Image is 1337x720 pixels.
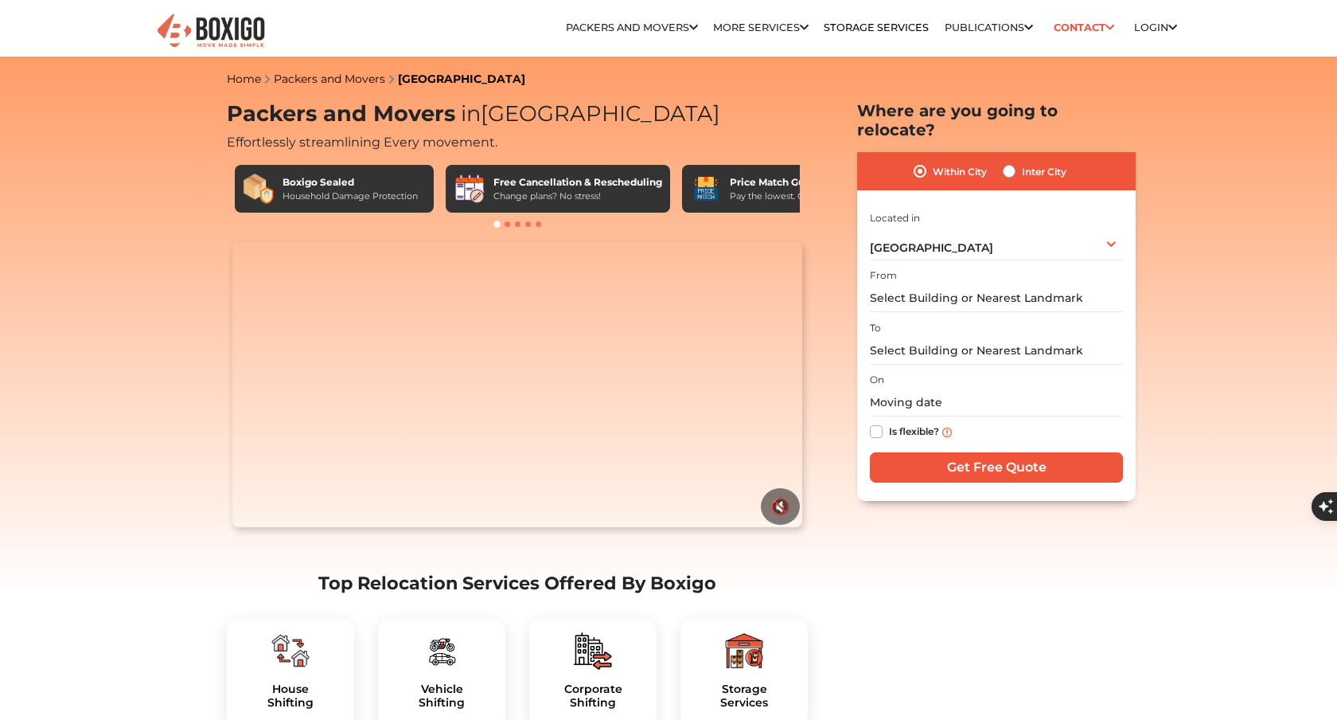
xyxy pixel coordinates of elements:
img: Price Match Guarantee [690,173,722,205]
a: Publications [945,22,1033,33]
video: Your browser does not support the video tag. [232,242,801,527]
img: Free Cancellation & Rescheduling [454,173,485,205]
label: To [870,321,881,335]
a: Home [227,72,261,86]
span: in [461,100,481,127]
a: Packers and Movers [566,22,698,33]
a: Packers and Movers [274,72,385,86]
a: More services [713,22,809,33]
a: StorageServices [693,683,795,710]
h5: Vehicle Shifting [391,683,493,710]
a: Storage Services [824,22,929,33]
label: From [870,268,897,283]
img: Boxigo [155,12,267,51]
label: Inter City [1022,162,1066,181]
label: On [870,373,884,387]
h2: Where are you going to relocate? [857,101,1136,139]
label: Within City [933,162,987,181]
img: info [942,428,952,437]
input: Get Free Quote [870,452,1123,483]
div: Change plans? No stress! [493,190,662,203]
div: Free Cancellation & Rescheduling [493,175,662,190]
img: Boxigo Sealed [243,173,275,205]
h5: House Shifting [240,683,341,710]
a: Contact [1048,15,1119,40]
a: Login [1134,22,1177,33]
img: boxigo_packers_and_movers_plan [725,632,763,670]
label: Is flexible? [889,422,939,439]
div: Price Match Guarantee [730,175,851,190]
span: [GEOGRAPHIC_DATA] [870,241,993,255]
a: [GEOGRAPHIC_DATA] [398,72,525,86]
img: boxigo_packers_and_movers_plan [574,632,612,670]
div: Household Damage Protection [283,190,418,203]
a: CorporateShifting [542,683,644,710]
input: Select Building or Nearest Landmark [870,284,1123,312]
span: Effortlessly streamlining Every movement. [227,135,497,150]
span: [GEOGRAPHIC_DATA] [455,100,720,127]
a: HouseShifting [240,683,341,710]
a: VehicleShifting [391,683,493,710]
h5: Storage Services [693,683,795,710]
div: Pay the lowest. Guaranteed! [730,190,851,203]
img: boxigo_packers_and_movers_plan [271,632,310,670]
h1: Packers and Movers [227,101,808,127]
h2: Top Relocation Services Offered By Boxigo [227,573,808,594]
label: Located in [870,211,920,225]
h5: Corporate Shifting [542,683,644,710]
input: Moving date [870,389,1123,417]
img: boxigo_packers_and_movers_plan [423,632,461,670]
button: 🔇 [761,488,800,525]
div: Boxigo Sealed [283,175,418,190]
input: Select Building or Nearest Landmark [870,337,1123,365]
